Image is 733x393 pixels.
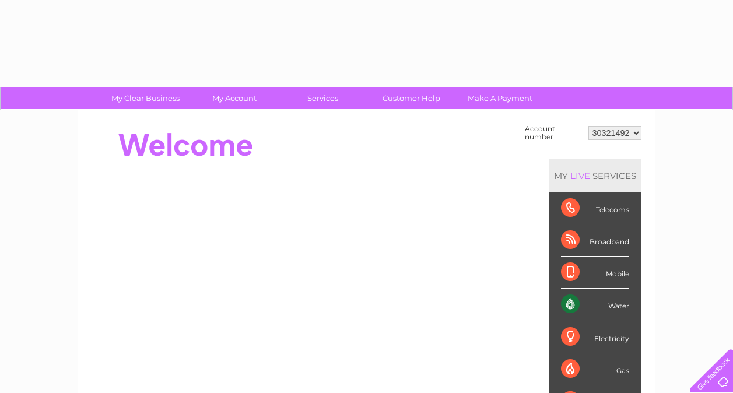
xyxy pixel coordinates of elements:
[561,289,629,321] div: Water
[561,353,629,385] div: Gas
[186,87,282,109] a: My Account
[561,192,629,224] div: Telecoms
[522,122,585,144] td: Account number
[275,87,371,109] a: Services
[561,224,629,257] div: Broadband
[568,170,592,181] div: LIVE
[561,257,629,289] div: Mobile
[97,87,194,109] a: My Clear Business
[549,159,641,192] div: MY SERVICES
[561,321,629,353] div: Electricity
[363,87,460,109] a: Customer Help
[452,87,548,109] a: Make A Payment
